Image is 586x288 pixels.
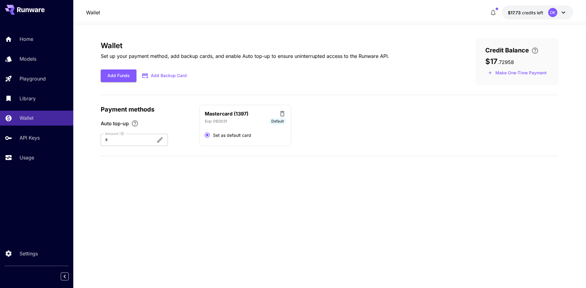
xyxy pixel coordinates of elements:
button: Add Funds [101,69,136,82]
p: Playground [20,75,46,82]
label: Amount ($) [105,131,125,136]
span: Set as default card [213,132,251,138]
button: Collapse sidebar [61,272,69,280]
nav: breadcrumb [86,9,100,16]
button: Add Backup Card [136,70,193,82]
span: $17 [485,57,497,66]
div: DK [548,8,557,17]
p: Usage [20,154,34,161]
h3: Wallet [101,41,389,50]
button: Make a one-time, non-recurring payment [485,68,549,78]
span: credits left [522,10,543,15]
span: Auto top-up [101,120,129,127]
p: Set up your payment method, add backup cards, and enable Auto top-up to ensure uninterrupted acce... [101,52,389,60]
div: $17.72958 [508,9,543,16]
span: . 72958 [497,59,514,65]
button: $17.72958DK [502,5,573,20]
p: API Keys [20,134,40,141]
p: Exp: 09/2031 [205,119,227,124]
p: Settings [20,250,38,257]
button: Enter your card details and choose an Auto top-up amount to avoid service interruptions. We'll au... [529,47,541,54]
a: Wallet [86,9,100,16]
span: $17.73 [508,10,522,15]
button: Enable Auto top-up to ensure uninterrupted service. We'll automatically bill the chosen amount wh... [129,120,141,127]
span: Credit Balance [485,46,529,55]
p: Mastercard (1397) [205,110,248,117]
span: Default [269,119,286,124]
p: Models [20,55,36,62]
div: Collapse sidebar [65,271,73,282]
p: Home [20,35,33,43]
p: Payment methods [101,105,192,114]
p: Library [20,95,36,102]
p: Wallet [20,114,34,122]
